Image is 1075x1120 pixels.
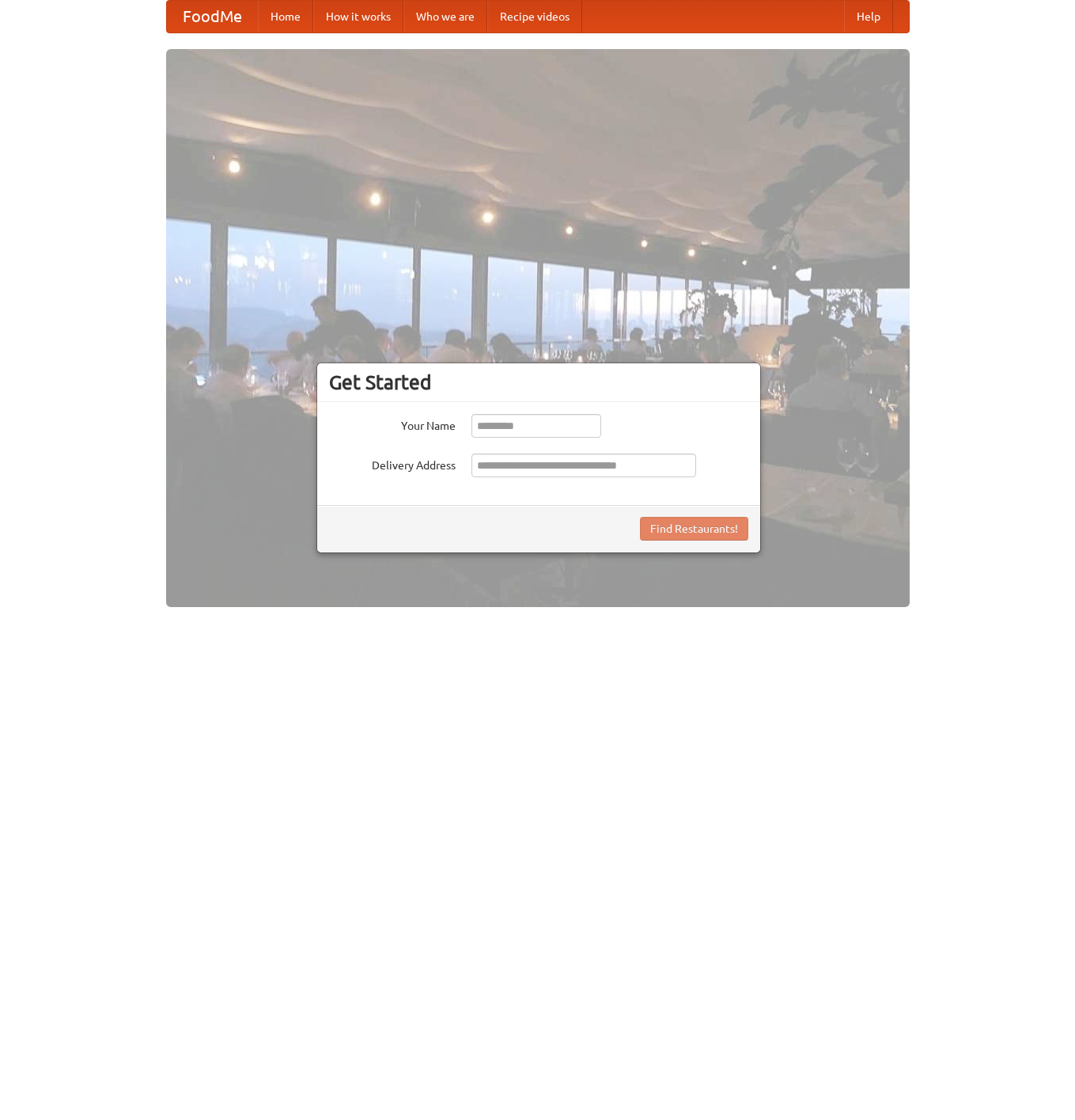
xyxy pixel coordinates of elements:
[329,414,456,434] label: Your Name
[167,1,258,32] a: FoodMe
[487,1,582,32] a: Recipe videos
[329,370,748,394] h3: Get Started
[258,1,313,32] a: Home
[403,1,487,32] a: Who we are
[313,1,403,32] a: How it works
[844,1,893,32] a: Help
[329,454,456,473] label: Delivery Address
[640,517,748,541] button: Find Restaurants!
